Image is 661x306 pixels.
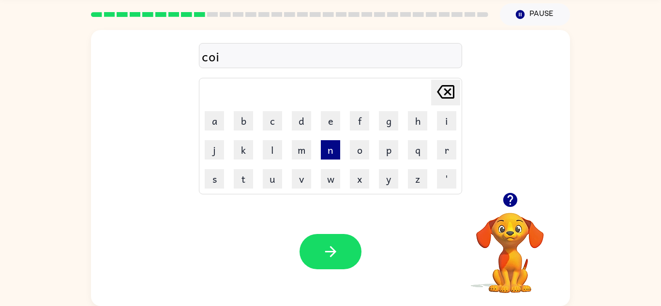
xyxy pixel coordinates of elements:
[437,140,456,160] button: r
[321,169,340,189] button: w
[379,169,398,189] button: y
[263,169,282,189] button: u
[350,111,369,131] button: f
[234,140,253,160] button: k
[408,169,427,189] button: z
[202,46,459,66] div: coi
[350,140,369,160] button: o
[292,169,311,189] button: v
[408,140,427,160] button: q
[234,169,253,189] button: t
[500,3,570,26] button: Pause
[408,111,427,131] button: h
[234,111,253,131] button: b
[263,140,282,160] button: l
[437,111,456,131] button: i
[321,111,340,131] button: e
[437,169,456,189] button: '
[292,140,311,160] button: m
[350,169,369,189] button: x
[205,140,224,160] button: j
[263,111,282,131] button: c
[462,198,558,294] video: Your browser must support playing .mp4 files to use Literably. Please try using another browser.
[205,169,224,189] button: s
[292,111,311,131] button: d
[205,111,224,131] button: a
[379,111,398,131] button: g
[321,140,340,160] button: n
[379,140,398,160] button: p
